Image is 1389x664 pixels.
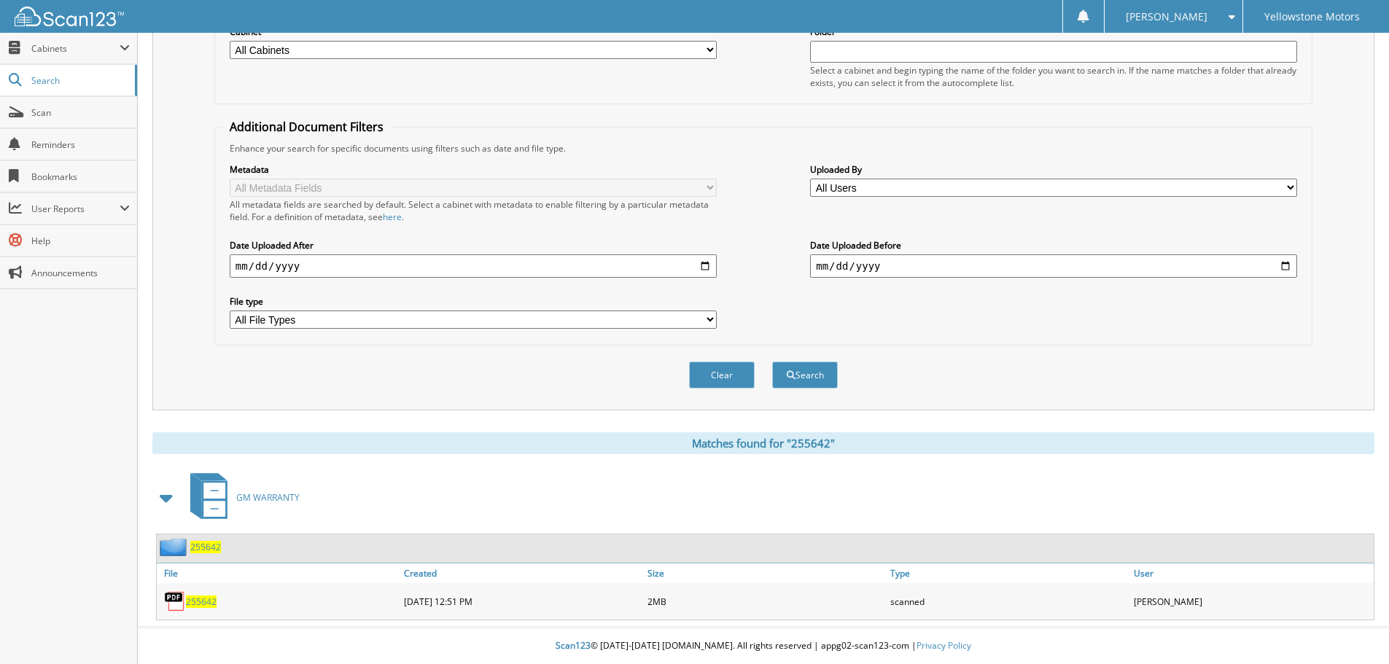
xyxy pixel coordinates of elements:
span: [PERSON_NAME] [1126,12,1207,21]
a: 255642 [186,595,217,608]
a: 255642 [190,541,221,553]
div: scanned [887,587,1130,616]
label: File type [230,295,717,308]
a: Type [887,563,1130,583]
div: 2MB [644,587,887,616]
a: Size [644,563,887,583]
span: Scan123 [556,639,591,652]
span: Help [31,235,130,247]
span: User Reports [31,203,120,215]
iframe: Chat Widget [1316,594,1389,664]
label: Metadata [230,163,717,176]
button: Clear [689,362,755,388]
div: [DATE] 12:51 PM [400,587,644,616]
a: here [383,211,402,223]
div: Enhance your search for specific documents using filters such as date and file type. [222,142,1304,155]
a: File [157,563,400,583]
div: [PERSON_NAME] [1130,587,1374,616]
span: Search [31,74,128,87]
button: Search [772,362,838,388]
a: GM WARRANTY [182,469,300,526]
span: GM WARRANTY [236,491,300,504]
span: Yellowstone Motors [1264,12,1360,21]
legend: Additional Document Filters [222,119,391,135]
div: Select a cabinet and begin typing the name of the folder you want to search in. If the name match... [810,64,1297,89]
label: Uploaded By [810,163,1297,176]
img: folder2.png [160,538,190,556]
img: PDF.png [164,590,186,612]
span: Cabinets [31,42,120,55]
span: Reminders [31,138,130,151]
div: All metadata fields are searched by default. Select a cabinet with metadata to enable filtering b... [230,198,717,223]
a: Privacy Policy [917,639,971,652]
span: Scan [31,106,130,119]
label: Date Uploaded Before [810,239,1297,251]
a: User [1130,563,1374,583]
label: Date Uploaded After [230,239,717,251]
a: Created [400,563,644,583]
input: start [230,254,717,278]
input: end [810,254,1297,278]
img: scan123-logo-white.svg [15,7,124,26]
span: Bookmarks [31,171,130,183]
div: © [DATE]-[DATE] [DOMAIN_NAME]. All rights reserved | appg02-scan123-com | [138,628,1389,664]
span: Announcements [31,267,130,279]
div: Matches found for "255642" [152,432,1374,454]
